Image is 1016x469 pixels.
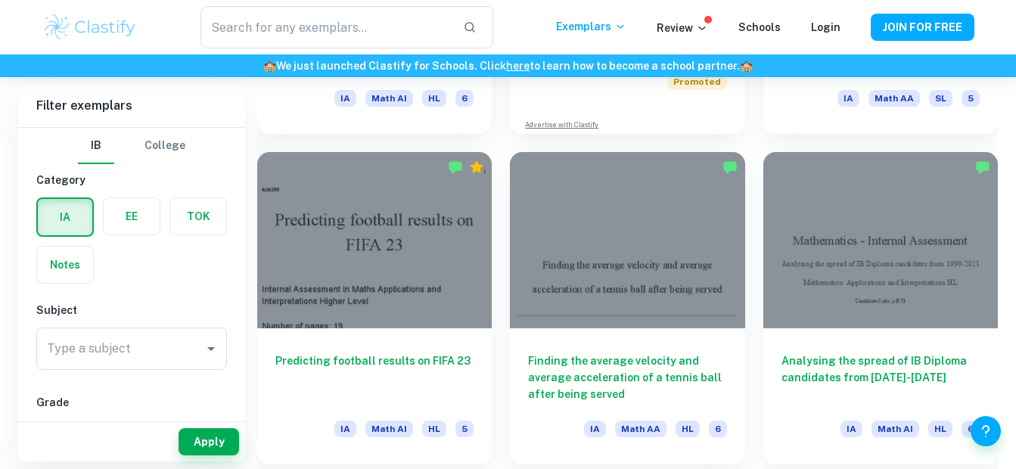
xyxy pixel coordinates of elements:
[525,120,598,130] a: Advertise with Clastify
[78,128,114,164] button: IB
[365,421,413,437] span: Math AI
[709,421,727,437] span: 6
[170,198,226,234] button: TOK
[871,14,974,41] button: JOIN FOR FREE
[676,421,700,437] span: HL
[872,421,919,437] span: Math AI
[334,421,356,437] span: IA
[200,338,222,359] button: Open
[422,90,446,107] span: HL
[455,421,474,437] span: 5
[36,302,227,318] h6: Subject
[528,353,726,402] h6: Finding the average velocity and average acceleration of a tennis ball after being served
[971,416,1001,446] button: Help and Feedback
[104,198,160,234] button: EE
[36,172,227,188] h6: Category
[455,90,474,107] span: 6
[36,394,227,411] h6: Grade
[275,353,474,402] h6: Predicting football results on FIFA 23
[811,21,840,33] a: Login
[929,90,952,107] span: SL
[657,20,708,36] p: Review
[975,160,990,175] img: Marked
[38,199,92,235] button: IA
[365,90,413,107] span: Math AI
[584,421,606,437] span: IA
[200,6,450,48] input: Search for any exemplars...
[928,421,952,437] span: HL
[556,18,626,35] p: Exemplars
[738,21,781,33] a: Schools
[615,421,666,437] span: Math AA
[740,60,753,72] span: 🏫
[962,421,980,437] span: 6
[781,353,980,402] h6: Analysing the spread of IB Diploma candidates from [DATE]-[DATE]
[144,128,185,164] button: College
[334,90,356,107] span: IA
[257,152,492,464] a: Predicting football results on FIFA 23IAMath AIHL5
[763,152,998,464] a: Analysing the spread of IB Diploma candidates from [DATE]-[DATE]IAMath AIHL6
[422,421,446,437] span: HL
[263,60,276,72] span: 🏫
[962,90,980,107] span: 5
[469,160,484,175] div: Premium
[510,152,744,464] a: Finding the average velocity and average acceleration of a tennis ball after being servedIAMath A...
[42,12,138,42] img: Clastify logo
[448,160,463,175] img: Marked
[78,128,185,164] div: Filter type choice
[179,428,239,455] button: Apply
[667,73,727,90] span: Promoted
[506,60,530,72] a: here
[840,421,862,437] span: IA
[3,57,1013,74] h6: We just launched Clastify for Schools. Click to learn how to become a school partner.
[722,160,738,175] img: Marked
[868,90,920,107] span: Math AA
[37,247,93,283] button: Notes
[837,90,859,107] span: IA
[18,85,245,127] h6: Filter exemplars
